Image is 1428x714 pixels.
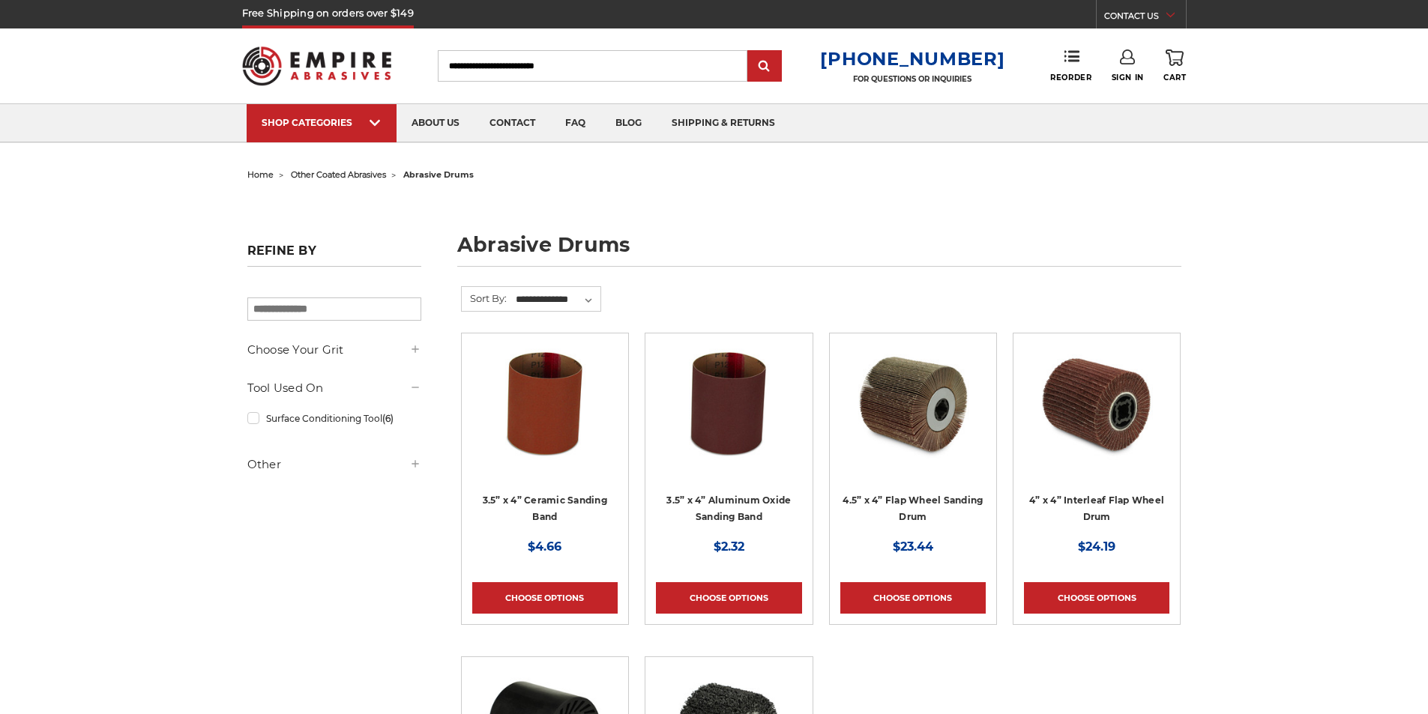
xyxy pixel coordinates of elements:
[1029,494,1164,523] a: 4” x 4” Interleaf Flap Wheel Drum
[843,494,983,523] a: 4.5” x 4” Flap Wheel Sanding Drum
[853,344,973,464] img: 4.5 inch x 4 inch flap wheel sanding drum
[291,169,386,180] a: other coated abrasives
[247,243,421,267] h5: Refine by
[1024,582,1169,614] a: Choose Options
[893,539,933,554] span: $23.44
[403,169,474,180] span: abrasive drums
[1050,49,1091,82] a: Reorder
[600,104,657,142] a: blog
[657,104,790,142] a: shipping & returns
[262,117,382,128] div: SHOP CATEGORIES
[1078,539,1115,554] span: $24.19
[820,48,1004,70] a: [PHONE_NUMBER]
[472,582,618,614] a: Choose Options
[242,37,392,95] img: Empire Abrasives
[1037,344,1157,464] img: 4 inch interleaf flap wheel drum
[820,74,1004,84] p: FOR QUESTIONS OR INQUIRIES
[483,494,607,523] a: 3.5” x 4” Ceramic Sanding Band
[656,344,801,489] a: 3.5x4 inch sanding band for expanding rubber drum
[513,288,600,311] select: Sort By:
[1104,7,1186,28] a: CONTACT US
[656,582,801,614] a: Choose Options
[550,104,600,142] a: faq
[714,539,744,554] span: $2.32
[1112,73,1144,82] span: Sign In
[475,104,550,142] a: contact
[247,456,421,474] h5: Other
[528,539,561,554] span: $4.66
[247,379,421,397] h5: Tool Used On
[750,52,780,82] input: Submit
[382,413,394,424] span: (6)
[1050,73,1091,82] span: Reorder
[840,344,986,489] a: 4.5 inch x 4 inch flap wheel sanding drum
[397,104,475,142] a: about us
[1163,73,1186,82] span: Cart
[462,287,507,309] label: Sort By:
[669,344,789,464] img: 3.5x4 inch sanding band for expanding rubber drum
[1163,49,1186,82] a: Cart
[247,169,274,180] a: home
[472,344,618,489] a: 3.5x4 inch ceramic sanding band for expanding rubber drum
[840,582,986,614] a: Choose Options
[247,341,421,359] h5: Choose Your Grit
[457,235,1181,267] h1: abrasive drums
[247,405,421,432] a: Surface Conditioning Tool(6)
[485,344,605,464] img: 3.5x4 inch ceramic sanding band for expanding rubber drum
[666,494,791,523] a: 3.5” x 4” Aluminum Oxide Sanding Band
[1024,344,1169,489] a: 4 inch interleaf flap wheel drum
